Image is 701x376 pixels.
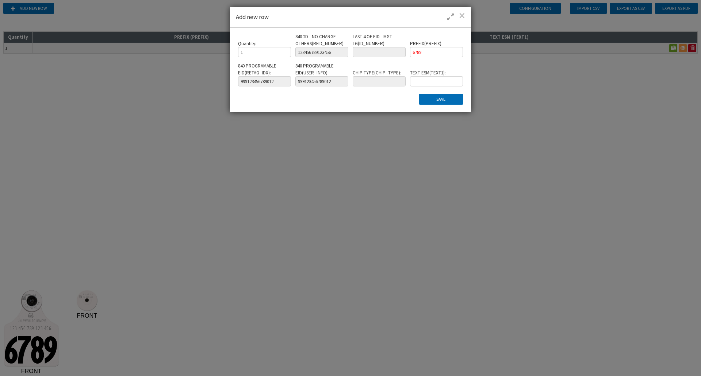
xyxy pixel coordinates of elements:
div: 840 PROGRAMABLE EID ( RETAG_IDX ) : [238,63,291,86]
div: 840 PROGRAMABLE EID ( USER_INFO ) : [295,63,348,86]
div: TEXT ESM ( TEXT1 ) : [410,70,463,87]
div: LAST 4 OF EID - MGT-LG ( ID_NUMBER ) : [353,34,405,57]
div: 840 2D - NO CHARGE - OTHERS ( RFID_NUMBER ) : [295,34,348,57]
button: Save [419,94,463,105]
div: Quantity : [238,40,291,58]
div: CHIP TYPE ( CHIP_TYPE ) : [353,70,405,87]
div: PREFIX ( PREFIX ) : [410,40,463,58]
div: Add new row [230,7,471,28]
